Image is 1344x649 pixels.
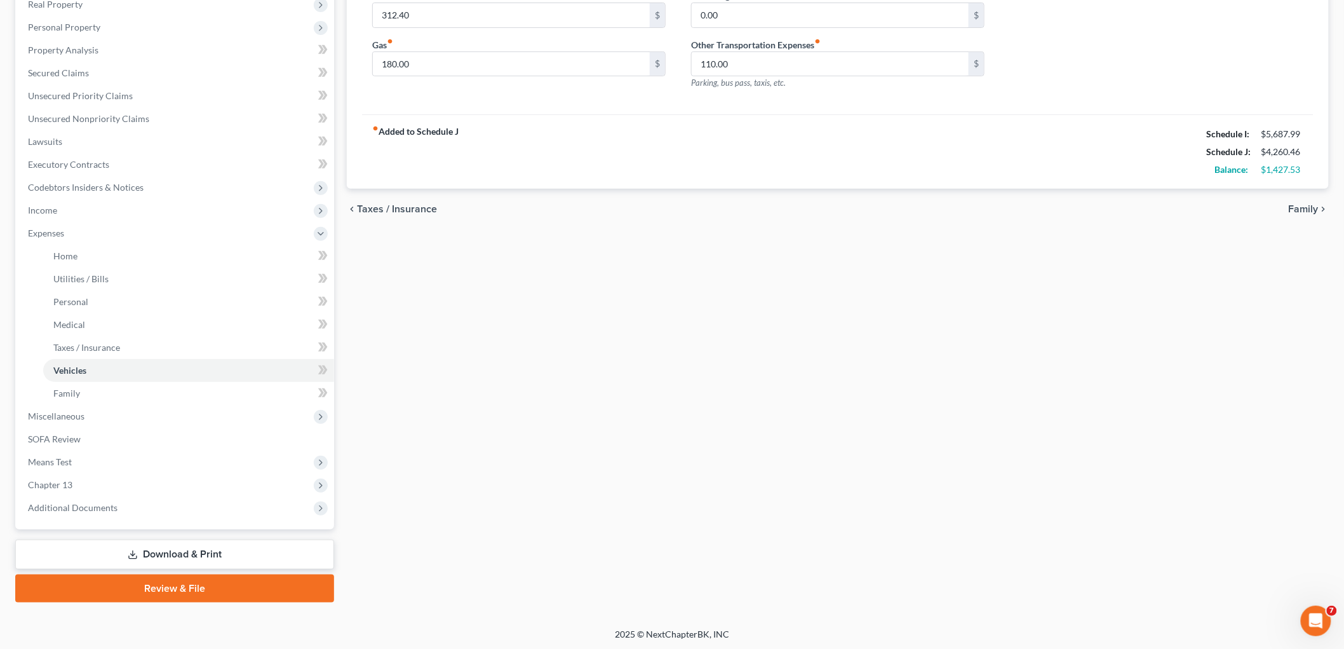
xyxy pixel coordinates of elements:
span: Additional Documents [28,502,118,513]
iframe: Intercom live chat [1301,606,1331,636]
span: 7 [1327,606,1337,616]
span: Executory Contracts [28,159,109,170]
span: Income [28,205,57,215]
i: fiber_manual_record [372,125,379,132]
a: Medical [43,313,334,336]
span: Home [53,250,77,261]
span: Secured Claims [28,67,89,78]
span: Codebtors Insiders & Notices [28,182,144,193]
i: fiber_manual_record [814,38,821,44]
div: $1,427.53 [1261,163,1303,176]
span: Utilities / Bills [53,273,109,284]
span: Personal [53,296,88,307]
a: Secured Claims [18,62,334,85]
span: Property Analysis [28,44,98,55]
button: Family chevron_right [1289,204,1329,214]
span: Medical [53,319,85,330]
span: Family [1289,204,1319,214]
a: Taxes / Insurance [43,336,334,359]
a: Review & File [15,575,334,603]
a: Property Analysis [18,39,334,62]
i: chevron_right [1319,204,1329,214]
a: Family [43,382,334,405]
input: -- [692,52,969,76]
span: SOFA Review [28,434,81,444]
strong: Balance: [1215,164,1249,175]
strong: Schedule I: [1207,128,1250,139]
span: Unsecured Nonpriority Claims [28,113,149,124]
a: Personal [43,290,334,313]
strong: Schedule J: [1207,146,1251,157]
div: $ [650,52,665,76]
a: Home [43,245,334,268]
div: $ [650,3,665,27]
label: Gas [372,38,393,51]
span: Lawsuits [28,136,62,147]
span: Parking, bus pass, taxis, etc. [691,78,786,88]
div: $ [969,3,984,27]
span: Means Test [28,456,72,467]
span: Taxes / Insurance [357,204,437,214]
span: Family [53,388,80,399]
a: Download & Print [15,540,334,570]
span: Miscellaneous [28,411,84,421]
a: SOFA Review [18,428,334,451]
input: -- [373,52,650,76]
span: Chapter 13 [28,479,72,490]
div: $5,687.99 [1261,128,1303,140]
a: Utilities / Bills [43,268,334,290]
a: Unsecured Nonpriority Claims [18,107,334,130]
button: chevron_left Taxes / Insurance [347,204,437,214]
span: Vehicles [53,365,86,376]
span: Taxes / Insurance [53,342,120,353]
input: -- [373,3,650,27]
span: Expenses [28,228,64,238]
a: Vehicles [43,359,334,382]
span: Personal Property [28,22,100,32]
i: fiber_manual_record [387,38,393,44]
strong: Added to Schedule J [372,125,459,179]
i: chevron_left [347,204,357,214]
a: Unsecured Priority Claims [18,85,334,107]
span: Unsecured Priority Claims [28,90,133,101]
input: -- [692,3,969,27]
div: $4,260.46 [1261,146,1303,158]
div: $ [969,52,984,76]
a: Lawsuits [18,130,334,153]
label: Other Transportation Expenses [691,38,821,51]
a: Executory Contracts [18,153,334,176]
